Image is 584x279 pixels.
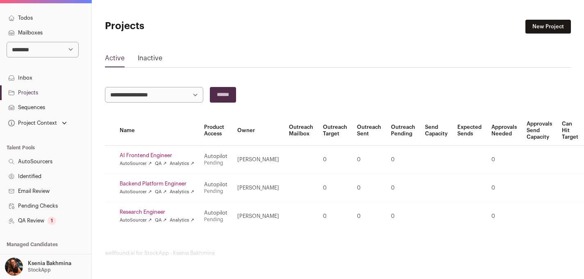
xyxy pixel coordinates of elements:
div: Autopilot [204,210,227,216]
img: 13968079-medium_jpg [5,258,23,276]
th: Approvals Send Capacity [522,116,557,146]
a: AutoSourcer ↗ [120,189,152,195]
a: Active [105,53,125,66]
h1: Projects [105,20,260,33]
td: 0 [486,202,522,231]
th: Outreach Pending [386,116,420,146]
button: Open dropdown [3,258,73,276]
th: Can Hit Target [557,116,583,146]
td: [PERSON_NAME] [232,202,284,231]
td: 0 [386,174,420,202]
a: QA ↗ [155,217,166,224]
td: 0 [318,146,352,174]
th: Send Capacity [420,116,452,146]
td: 0 [318,174,352,202]
a: AutoSourcer ↗ [120,160,152,167]
td: 0 [352,202,386,231]
td: 0 [486,146,522,174]
a: Pending [204,217,223,222]
a: Backend Platform Engineer [120,181,194,187]
a: QA ↗ [155,189,166,195]
a: Analytics ↗ [170,217,194,224]
td: 0 [352,174,386,202]
div: 1 [48,217,56,225]
div: Autopilot [204,153,227,160]
a: Research Engineer [120,209,194,215]
th: Product Access [199,116,232,146]
a: Pending [204,160,223,165]
a: Pending [204,189,223,194]
td: 0 [386,146,420,174]
button: Open dropdown [7,117,68,129]
div: Project Context [7,120,57,126]
a: Analytics ↗ [170,160,194,167]
th: Outreach Sent [352,116,386,146]
a: Inactive [138,53,162,66]
th: Outreach Mailbox [284,116,318,146]
td: [PERSON_NAME] [232,146,284,174]
a: Analytics ↗ [170,189,194,195]
th: Owner [232,116,284,146]
td: 0 [386,202,420,231]
th: Name [115,116,199,146]
p: Ksenia Bakhmina [28,260,71,267]
td: 0 [352,146,386,174]
td: [PERSON_NAME] [232,174,284,202]
p: StockApp [28,267,51,273]
a: New Project [525,20,571,34]
th: Approvals Needed [486,116,522,146]
th: Outreach Target [318,116,352,146]
td: 0 [486,174,522,202]
a: QA ↗ [155,160,166,167]
a: AI Frontend Engineer [120,152,194,159]
footer: wellfound:ai for StockApp - Ksenia Bakhmina [105,250,571,256]
div: Autopilot [204,181,227,188]
a: AutoSourcer ↗ [120,217,152,224]
th: Expected Sends [452,116,486,146]
td: 0 [318,202,352,231]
